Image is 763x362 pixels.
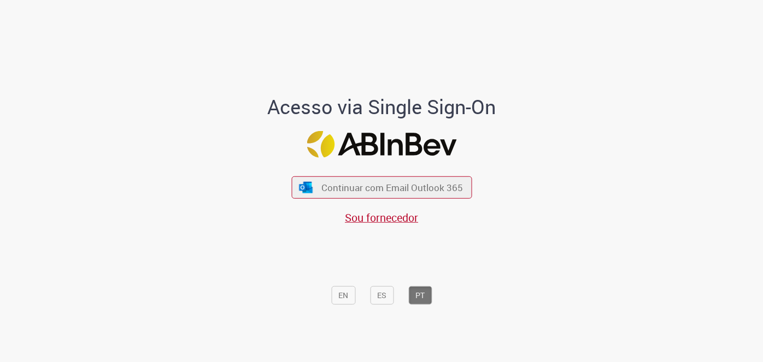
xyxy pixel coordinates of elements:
h1: Acesso via Single Sign-On [230,96,533,118]
img: ícone Azure/Microsoft 360 [298,181,314,193]
button: ícone Azure/Microsoft 360 Continuar com Email Outlook 365 [291,176,472,199]
img: Logo ABInBev [307,131,456,158]
button: ES [370,286,394,305]
span: Continuar com Email Outlook 365 [321,181,463,194]
button: PT [408,286,432,305]
a: Sou fornecedor [345,210,418,225]
button: EN [331,286,355,305]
